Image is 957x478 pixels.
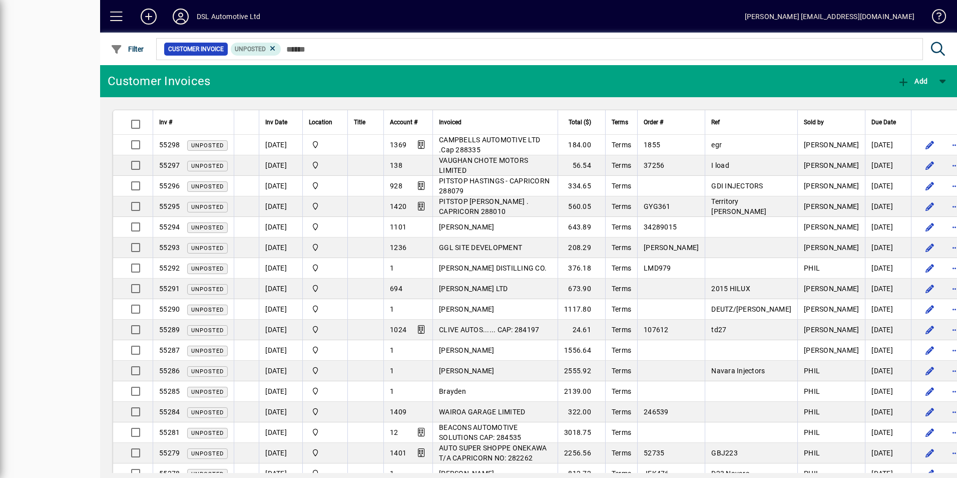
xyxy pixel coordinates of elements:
span: 1 [390,367,394,375]
button: Filter [108,40,147,58]
span: PITSTOP HASTINGS - CAPRICORN 288079 [439,177,550,195]
span: Unposted [191,204,224,210]
span: 1401 [390,449,406,457]
span: 138 [390,161,402,169]
span: [PERSON_NAME] [439,367,494,375]
span: Terms [612,223,631,231]
td: 560.05 [558,196,605,217]
span: 52735 [644,449,664,457]
button: Edit [921,363,937,379]
span: DEUTZ/[PERSON_NAME] [711,305,791,313]
button: Edit [921,301,937,317]
button: Edit [921,281,937,297]
span: Ref [711,117,720,128]
span: Central [309,139,341,150]
span: GYG361 [644,202,671,210]
button: Edit [921,240,937,256]
span: [PERSON_NAME] DISTILLING CO. [439,264,547,272]
button: Edit [921,178,937,194]
button: Edit [921,404,937,420]
div: Invoiced [439,117,552,128]
div: DSL Automotive Ltd [197,9,260,25]
span: 1 [390,305,394,313]
span: Territory [PERSON_NAME] [711,197,766,215]
td: 1556.64 [558,340,605,361]
span: Terms [612,428,631,436]
span: 107612 [644,326,669,334]
div: Inv # [159,117,228,128]
td: 334.65 [558,176,605,196]
span: 55290 [159,305,180,313]
span: 37256 [644,161,664,169]
span: Central [309,406,341,417]
span: 12 [390,428,398,436]
span: 1409 [390,408,406,416]
span: Unposted [191,471,224,477]
span: 55287 [159,346,180,354]
span: Filter [111,45,144,53]
button: Profile [165,8,197,26]
td: [DATE] [865,443,911,463]
span: 55281 [159,428,180,436]
td: [DATE] [865,196,911,217]
button: Add [895,72,930,90]
span: 55292 [159,264,180,272]
span: Inv Date [265,117,287,128]
span: 1236 [390,244,406,252]
span: GBJ223 [711,449,738,457]
span: td27 [711,326,726,334]
div: Inv Date [265,117,296,128]
div: Order # [644,117,699,128]
span: Terms [612,346,631,354]
span: Due Date [871,117,896,128]
td: [DATE] [259,320,302,340]
span: Sold by [804,117,824,128]
span: PHIL [804,264,820,272]
span: Central [309,242,341,253]
span: 55298 [159,141,180,149]
span: Unposted [191,348,224,354]
mat-chip: Customer Invoice Status: Unposted [231,43,281,56]
span: Terms [612,469,631,477]
td: [DATE] [865,279,911,299]
span: Terms [612,285,631,293]
span: 1369 [390,141,406,149]
td: [DATE] [865,258,911,279]
td: [DATE] [259,155,302,176]
span: Title [354,117,365,128]
span: Terms [612,305,631,313]
td: 208.29 [558,237,605,258]
div: Due Date [871,117,905,128]
span: 2015 HILUX [711,285,750,293]
span: WAIROA GARAGE LIMITED [439,408,525,416]
span: Central [309,160,341,171]
td: 322.00 [558,402,605,422]
div: Customer Invoices [108,73,210,89]
span: [PERSON_NAME] [804,346,859,354]
span: Terms [612,449,631,457]
span: Unposted [191,183,224,190]
span: 1420 [390,202,406,210]
span: 55296 [159,182,180,190]
span: Inv # [159,117,172,128]
span: Unposted [191,266,224,272]
span: 1 [390,469,394,477]
div: [PERSON_NAME] [EMAIL_ADDRESS][DOMAIN_NAME] [745,9,914,25]
span: GDI INJECTORS [711,182,763,190]
td: [DATE] [865,402,911,422]
span: 1 [390,387,394,395]
span: PHIL [804,387,820,395]
a: Knowledge Base [924,2,944,35]
span: Terms [612,326,631,334]
span: Central [309,447,341,458]
td: [DATE] [259,422,302,443]
td: [DATE] [259,176,302,196]
span: LMD979 [644,264,671,272]
span: Central [309,283,341,294]
td: [DATE] [865,381,911,402]
span: Brayden [439,387,466,395]
span: Terms [612,182,631,190]
span: Location [309,117,332,128]
span: Central [309,345,341,356]
td: 2555.92 [558,361,605,381]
